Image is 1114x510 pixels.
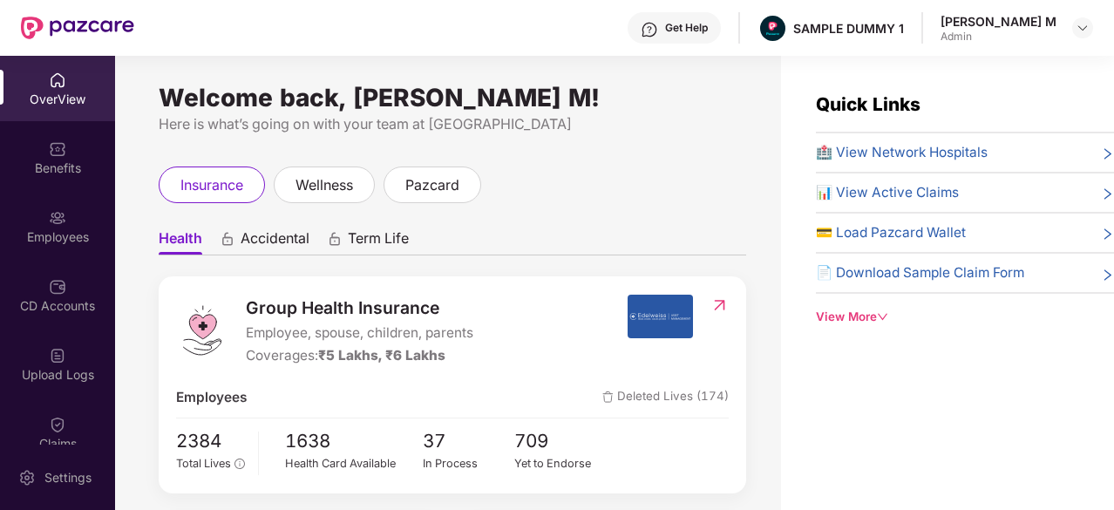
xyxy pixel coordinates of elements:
span: 37 [423,427,515,456]
div: In Process [423,455,515,473]
div: Settings [39,469,97,486]
span: info-circle [234,459,244,468]
img: insurerIcon [628,295,693,338]
span: Employee, spouse, children, parents [246,323,473,343]
span: 1638 [285,427,423,456]
img: svg+xml;base64,PHN2ZyBpZD0iQ2xhaW0iIHhtbG5zPSJodHRwOi8vd3d3LnczLm9yZy8yMDAwL3N2ZyIgd2lkdGg9IjIwIi... [49,416,66,433]
span: Deleted Lives (174) [602,387,729,408]
img: svg+xml;base64,PHN2ZyBpZD0iRHJvcGRvd24tMzJ4MzIiIHhtbG5zPSJodHRwOi8vd3d3LnczLm9yZy8yMDAwL3N2ZyIgd2... [1076,21,1090,35]
span: down [877,311,888,323]
img: logo [176,304,228,357]
div: Health Card Available [285,455,423,473]
span: 💳 Load Pazcard Wallet [816,222,966,243]
div: View More [816,308,1114,326]
span: insurance [180,174,243,196]
div: Coverages: [246,345,473,366]
img: svg+xml;base64,PHN2ZyBpZD0iQ0RfQWNjb3VudHMiIGRhdGEtbmFtZT0iQ0QgQWNjb3VudHMiIHhtbG5zPSJodHRwOi8vd3... [49,278,66,296]
img: New Pazcare Logo [21,17,134,39]
img: svg+xml;base64,PHN2ZyBpZD0iVXBsb2FkX0xvZ3MiIGRhdGEtbmFtZT0iVXBsb2FkIExvZ3MiIHhtbG5zPSJodHRwOi8vd3... [49,347,66,364]
span: Total Lives [176,457,231,470]
img: deleteIcon [602,391,614,403]
span: right [1101,226,1114,243]
div: Here is what’s going on with your team at [GEOGRAPHIC_DATA] [159,113,746,135]
span: right [1101,146,1114,163]
span: pazcard [405,174,459,196]
span: Accidental [241,229,309,255]
span: wellness [295,174,353,196]
span: Group Health Insurance [246,295,473,321]
span: 📊 View Active Claims [816,182,959,203]
div: Yet to Endorse [514,455,607,473]
img: Pazcare_Alternative_logo-01-01.png [760,16,785,41]
div: Get Help [665,21,708,35]
span: 709 [514,427,607,456]
span: ₹5 Lakhs, ₹6 Lakhs [318,347,445,364]
div: animation [220,231,235,247]
span: 🏥 View Network Hospitals [816,142,988,163]
span: Term Life [348,229,409,255]
div: [PERSON_NAME] M [941,13,1056,30]
div: animation [327,231,343,247]
img: RedirectIcon [710,296,729,314]
span: right [1101,266,1114,283]
span: 📄 Download Sample Claim Form [816,262,1024,283]
div: Admin [941,30,1056,44]
div: Welcome back, [PERSON_NAME] M! [159,91,746,105]
img: svg+xml;base64,PHN2ZyBpZD0iSG9tZSIgeG1sbnM9Imh0dHA6Ly93d3cudzMub3JnLzIwMDAvc3ZnIiB3aWR0aD0iMjAiIG... [49,71,66,89]
img: svg+xml;base64,PHN2ZyBpZD0iSGVscC0zMngzMiIgeG1sbnM9Imh0dHA6Ly93d3cudzMub3JnLzIwMDAvc3ZnIiB3aWR0aD... [641,21,658,38]
img: svg+xml;base64,PHN2ZyBpZD0iU2V0dGluZy0yMHgyMCIgeG1sbnM9Imh0dHA6Ly93d3cudzMub3JnLzIwMDAvc3ZnIiB3aW... [18,469,36,486]
span: Health [159,229,202,255]
span: Quick Links [816,93,920,115]
span: Employees [176,387,247,408]
span: 2384 [176,427,245,456]
span: right [1101,186,1114,203]
div: SAMPLE DUMMY 1 [793,20,904,37]
img: svg+xml;base64,PHN2ZyBpZD0iRW1wbG95ZWVzIiB4bWxucz0iaHR0cDovL3d3dy53My5vcmcvMjAwMC9zdmciIHdpZHRoPS... [49,209,66,227]
img: svg+xml;base64,PHN2ZyBpZD0iQmVuZWZpdHMiIHhtbG5zPSJodHRwOi8vd3d3LnczLm9yZy8yMDAwL3N2ZyIgd2lkdGg9Ij... [49,140,66,158]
